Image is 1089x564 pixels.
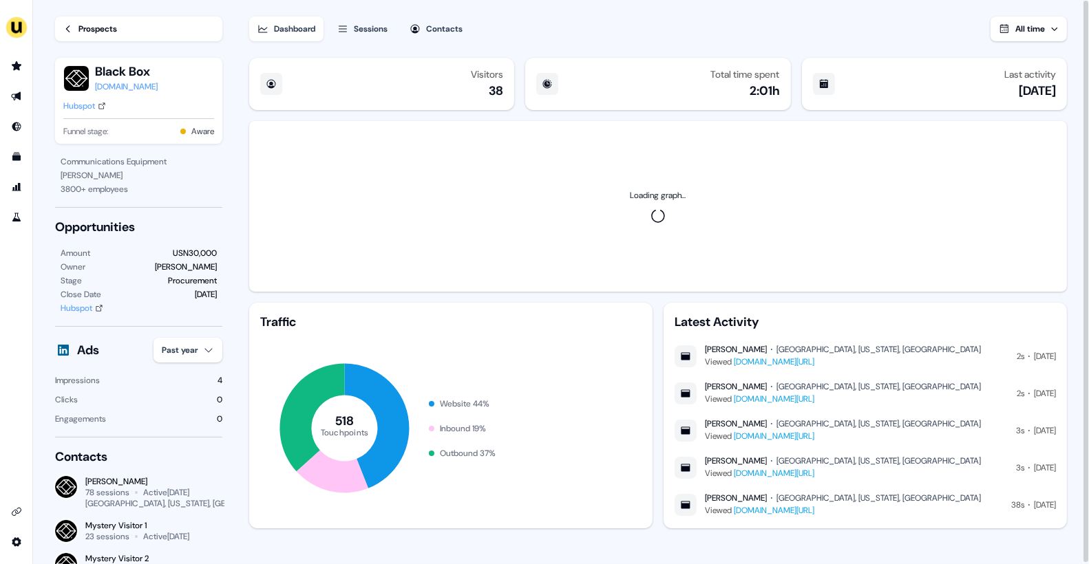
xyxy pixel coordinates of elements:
a: [DOMAIN_NAME][URL] [734,356,814,367]
div: 3s [1016,461,1024,475]
div: Viewed [705,466,981,480]
div: 3s [1016,424,1024,437]
a: [DOMAIN_NAME][URL] [734,505,814,516]
div: Opportunities [55,219,222,235]
div: 2:01h [750,83,780,99]
div: 2s [1017,387,1024,400]
div: USN30,000 [173,246,217,260]
div: [PERSON_NAME] [85,476,222,487]
div: Active [DATE] [143,531,189,542]
button: Black Box [95,63,158,80]
a: [DOMAIN_NAME] [95,80,158,94]
div: 3800 + employees [61,182,217,196]
div: [GEOGRAPHIC_DATA], [US_STATE], [GEOGRAPHIC_DATA] [776,455,981,466]
div: Viewed [705,392,981,406]
tspan: 518 [335,413,354,430]
div: Traffic [260,314,642,330]
div: Procurement [168,274,217,288]
div: 2s [1017,349,1024,363]
div: Ads [77,342,99,358]
div: [PERSON_NAME] [705,344,767,355]
a: Prospects [55,17,222,41]
div: Mystery Visitor 2 [85,553,222,564]
button: Aware [191,124,214,138]
div: [GEOGRAPHIC_DATA], [US_STATE], [GEOGRAPHIC_DATA] [776,381,981,392]
div: [GEOGRAPHIC_DATA], [US_STATE], [GEOGRAPHIC_DATA] [85,498,292,509]
div: Communications Equipment [61,155,217,169]
a: Go to templates [6,146,28,168]
a: [DOMAIN_NAME][URL] [734,431,814,442]
div: Hubspot [63,99,95,113]
div: Inbound 19 % [440,422,486,435]
div: Mystery Visitor 1 [85,520,189,531]
div: Amount [61,246,90,260]
div: [GEOGRAPHIC_DATA], [US_STATE], [GEOGRAPHIC_DATA] [776,418,981,429]
span: All time [1015,23,1045,34]
div: Clicks [55,393,78,406]
button: Past year [154,338,222,362]
div: 0 [217,393,222,406]
div: Loading graph... [630,188,686,202]
a: Hubspot [63,99,106,113]
div: Contacts [426,22,463,36]
div: Sessions [354,22,388,36]
div: [DATE] [1034,498,1056,512]
div: Viewed [705,429,981,443]
div: 78 sessions [85,487,129,498]
div: [DATE] [1034,424,1056,437]
div: Total time spent [711,69,780,80]
div: Prospects [78,22,117,36]
div: [DATE] [195,288,217,301]
a: Hubspot [61,301,103,315]
div: Website 44 % [440,397,489,411]
button: Sessions [329,17,396,41]
div: [DATE] [1019,83,1056,99]
div: Latest Activity [675,314,1056,330]
div: Hubspot [61,301,92,315]
div: Close Date [61,288,101,301]
div: [DATE] [1034,461,1056,475]
div: 4 [218,373,222,387]
div: Owner [61,260,85,274]
div: [PERSON_NAME] [705,492,767,503]
div: [PERSON_NAME] [155,260,217,274]
div: Active [DATE] [143,487,189,498]
div: Viewed [705,355,981,369]
a: [DOMAIN_NAME][URL] [734,393,814,404]
div: [PERSON_NAME] [705,455,767,466]
tspan: Touchpoints [320,427,368,438]
div: [PERSON_NAME] [705,418,767,429]
div: Visitors [471,69,503,80]
div: [DATE] [1034,349,1056,363]
div: Stage [61,274,82,288]
div: Last activity [1004,69,1056,80]
div: [PERSON_NAME] [61,169,217,182]
div: [DATE] [1034,387,1056,400]
div: Outbound 37 % [440,446,496,460]
div: [GEOGRAPHIC_DATA], [US_STATE], [GEOGRAPHIC_DATA] [776,492,981,503]
div: 23 sessions [85,531,129,542]
div: 0 [217,412,222,426]
a: Go to prospects [6,55,28,77]
div: 38 [489,83,503,99]
button: Contacts [401,17,471,41]
a: Go to Inbound [6,116,28,138]
a: [DOMAIN_NAME][URL] [734,468,814,479]
div: Contacts [55,448,222,465]
div: [PERSON_NAME] [705,381,767,392]
div: Dashboard [274,22,315,36]
div: Viewed [705,503,981,517]
div: [GEOGRAPHIC_DATA], [US_STATE], [GEOGRAPHIC_DATA] [776,344,981,355]
a: Go to experiments [6,206,28,228]
div: Impressions [55,373,100,387]
a: Go to outbound experience [6,85,28,107]
a: Go to attribution [6,176,28,198]
div: Engagements [55,412,106,426]
button: All time [991,17,1067,41]
div: 38s [1011,498,1024,512]
button: Dashboard [249,17,324,41]
a: Go to integrations [6,501,28,523]
a: Go to integrations [6,531,28,553]
span: Funnel stage: [63,124,108,138]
